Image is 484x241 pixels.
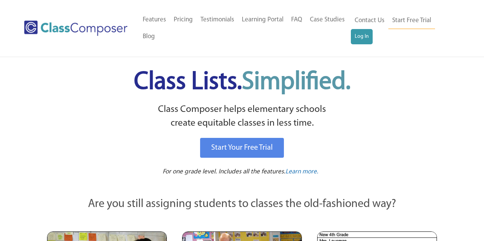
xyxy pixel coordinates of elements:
nav: Header Menu [139,11,351,45]
a: Log In [351,29,373,44]
p: Are you still assigning students to classes the old-fashioned way? [47,196,437,213]
span: Start Your Free Trial [211,144,273,152]
a: Case Studies [306,11,349,28]
a: Learn more. [285,167,318,177]
a: Start Your Free Trial [200,138,284,158]
span: Simplified. [242,70,350,95]
a: Features [139,11,170,28]
a: Testimonials [197,11,238,28]
a: FAQ [287,11,306,28]
img: Class Composer [24,21,127,36]
span: For one grade level. Includes all the features. [163,168,285,175]
a: Start Free Trial [388,12,435,29]
a: Learning Portal [238,11,287,28]
p: Class Composer helps elementary schools create equitable classes in less time. [46,103,438,131]
a: Blog [139,28,159,45]
a: Pricing [170,11,197,28]
a: Contact Us [351,12,388,29]
span: Class Lists. [134,70,350,95]
nav: Header Menu [351,12,454,44]
span: Learn more. [285,168,318,175]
